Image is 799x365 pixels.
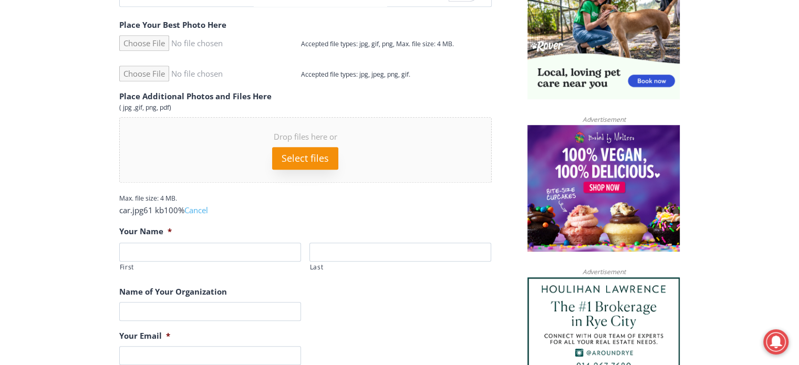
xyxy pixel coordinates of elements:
[119,205,143,215] span: car.jpg
[184,205,208,215] a: Cancel
[301,31,462,48] span: Accepted file types: jpg, gif, png, Max. file size: 4 MB.
[320,11,366,40] h4: Book [PERSON_NAME]'s Good Humor for Your Event
[120,262,301,273] label: First
[105,61,113,69] img: tab_keywords_by_traffic_grey.svg
[27,27,116,36] div: Domain: [DOMAIN_NAME]
[17,17,25,25] img: logo_orange.svg
[275,105,487,128] span: Intern @ [DOMAIN_NAME]
[3,108,103,148] span: Open Tues. - Sun. [PHONE_NUMBER]
[265,1,496,102] div: "At the 10am stand-up meeting, each intern gets a chance to take [PERSON_NAME] and the other inte...
[119,287,227,297] label: Name of Your Organization
[119,20,226,30] label: Place Your Best Photo Here
[132,130,479,143] span: Drop files here or
[28,61,37,69] img: tab_domain_overview_orange.svg
[119,331,170,341] label: Your Email
[143,205,164,215] span: 61 kb
[164,205,184,215] span: 100%
[312,3,379,48] a: Book [PERSON_NAME]'s Good Humor for Your Event
[527,125,680,252] img: Baked by Melissa
[108,66,149,126] div: "Chef [PERSON_NAME] omakase menu is nirvana for lovers of great Japanese food."
[310,262,491,273] label: Last
[253,102,509,131] a: Intern @ [DOMAIN_NAME]
[116,62,177,69] div: Keywords by Traffic
[272,147,338,170] button: select files, place additional photos and files here
[301,61,419,79] span: Accepted file types: jpg, jpeg, png, gif.
[119,102,492,113] div: ( jpg ,gif, png, pdf)
[572,114,636,124] span: Advertisement
[40,62,94,69] div: Domain Overview
[1,106,106,131] a: Open Tues. - Sun. [PHONE_NUMBER]
[17,27,25,36] img: website_grey.svg
[119,194,185,203] span: Max. file size: 4 MB.
[29,17,51,25] div: v 4.0.25
[119,226,172,237] label: Your Name
[119,91,272,102] label: Place Additional Photos and Files Here
[69,19,260,29] div: Birthdays, Graduations, Any Private Event
[572,267,636,277] span: Advertisement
